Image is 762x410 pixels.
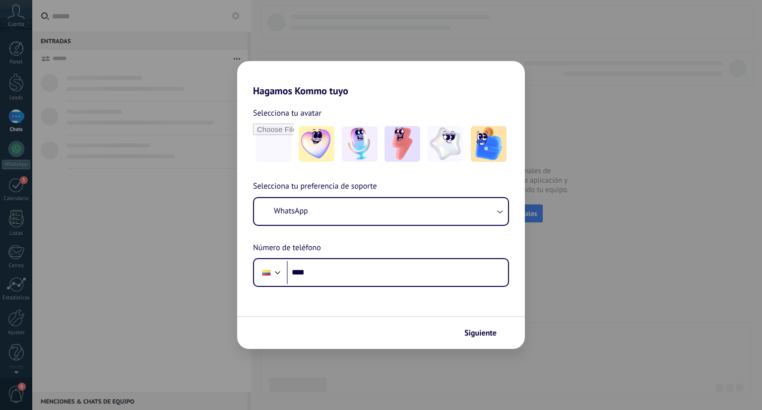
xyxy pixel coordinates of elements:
img: -4.jpeg [428,126,463,162]
div: Ecuador: + 593 [257,262,276,283]
span: Número de teléfono [253,242,321,255]
img: -1.jpeg [299,126,334,162]
span: WhatsApp [274,206,308,216]
img: -3.jpeg [384,126,420,162]
h2: Hagamos Kommo tuyo [237,61,525,97]
img: -5.jpeg [471,126,507,162]
button: WhatsApp [254,198,508,225]
span: Selecciona tu avatar [253,107,321,120]
button: Siguiente [460,325,510,342]
span: Selecciona tu preferencia de soporte [253,180,377,193]
img: -2.jpeg [342,126,378,162]
span: Siguiente [464,330,497,337]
